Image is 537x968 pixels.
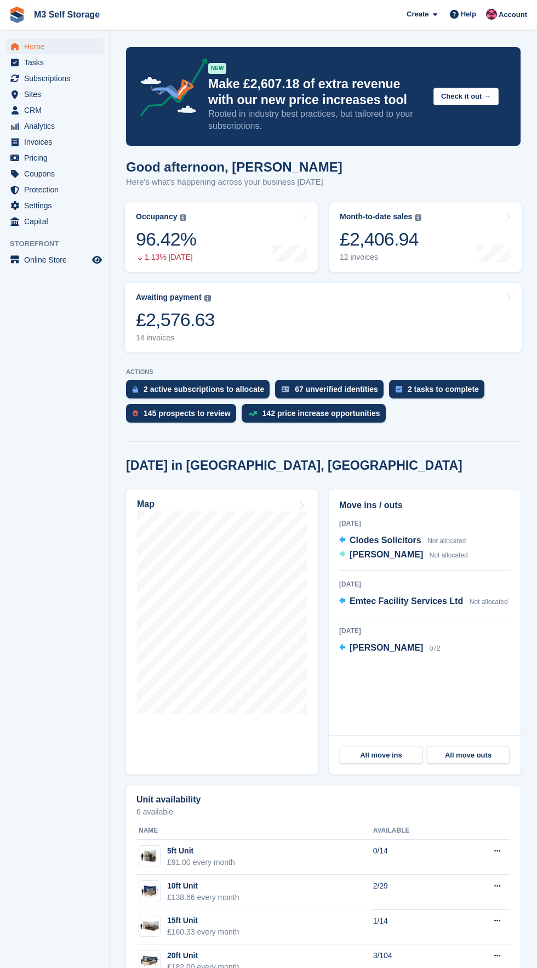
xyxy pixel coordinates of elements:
img: prospect-51fa495bee0391a8d652442698ab0144808aea92771e9ea1ae160a38d050c398.svg [133,410,138,417]
div: 67 unverified identities [295,385,378,394]
span: Not allocated [427,537,466,545]
span: Subscriptions [24,71,90,86]
div: NEW [208,63,226,74]
a: 2 active subscriptions to allocate [126,380,275,404]
th: Name [136,822,373,840]
a: [PERSON_NAME] 072 [339,641,441,656]
div: Month-to-date sales [340,212,412,221]
p: Here's what's happening across your business [DATE] [126,176,342,189]
span: CRM [24,103,90,118]
span: Help [461,9,476,20]
img: Nick Jones [486,9,497,20]
p: Make £2,607.18 of extra revenue with our new price increases tool [208,76,425,108]
span: Emtec Facility Services Ltd [350,596,463,606]
td: 1/14 [373,909,458,944]
a: menu [5,39,104,54]
span: Online Store [24,252,90,267]
a: All move ins [340,747,422,764]
div: 20ft Unit [167,950,239,961]
a: Occupancy 96.42% 1.13% [DATE] [125,202,318,272]
a: Awaiting payment £2,576.63 14 invoices [125,283,522,352]
div: Occupancy [136,212,177,221]
img: verify_identity-adf6edd0f0f0b5bbfe63781bf79b02c33cf7c696d77639b501bdc392416b5a36.svg [282,386,289,392]
div: £91.00 every month [167,857,235,868]
a: menu [5,134,104,150]
span: [PERSON_NAME] [350,550,423,559]
a: Emtec Facility Services Ltd Not allocated [339,595,508,609]
span: Home [24,39,90,54]
span: [PERSON_NAME] [350,643,423,652]
span: Coupons [24,166,90,181]
a: Month-to-date sales £2,406.94 12 invoices [329,202,522,272]
a: menu [5,166,104,181]
a: 142 price increase opportunities [242,404,391,428]
img: 125-sqft-unit.jpg [139,918,160,934]
a: All move outs [427,747,510,764]
a: menu [5,198,104,213]
div: 15ft Unit [167,915,239,926]
span: Analytics [24,118,90,134]
a: 67 unverified identities [275,380,389,404]
span: Clodes Solicitors [350,536,421,545]
a: Map [126,489,318,775]
div: £138.66 every month [167,892,239,903]
td: 2/29 [373,875,458,910]
div: 96.42% [136,228,196,250]
p: 6 available [136,808,510,816]
a: menu [5,182,104,197]
img: task-75834270c22a3079a89374b754ae025e5fb1db73e45f91037f5363f120a921f8.svg [396,386,402,392]
img: price-adjustments-announcement-icon-8257ccfd72463d97f412b2fc003d46551f7dbcb40ab6d574587a9cd5c0d94... [131,58,208,121]
div: 10ft Unit [167,880,239,892]
img: 10-ft-container.jpg [139,883,160,899]
button: Check it out → [433,88,499,106]
a: Clodes Solicitors Not allocated [339,534,466,548]
div: Awaiting payment [136,293,202,302]
a: menu [5,71,104,86]
h2: [DATE] in [GEOGRAPHIC_DATA], [GEOGRAPHIC_DATA] [126,458,462,473]
span: Not allocated [430,551,468,559]
a: Preview store [90,253,104,266]
h2: Map [137,499,155,509]
th: Available [373,822,458,840]
img: icon-info-grey-7440780725fd019a000dd9b08b2336e03edf1995a4989e88bcd33f0948082b44.svg [415,214,421,221]
span: Settings [24,198,90,213]
span: 072 [430,645,441,652]
span: Not allocated [470,598,508,606]
p: Rooted in industry best practices, but tailored to your subscriptions. [208,108,425,132]
a: menu [5,55,104,70]
h2: Move ins / outs [339,499,510,512]
a: menu [5,118,104,134]
div: 142 price increase opportunities [262,409,380,418]
div: 145 prospects to review [144,409,231,418]
img: price_increase_opportunities-93ffe204e8149a01c8c9dc8f82e8f89637d9d84a8eef4429ea346261dce0b2c0.svg [248,411,257,416]
div: £2,406.94 [340,228,421,250]
a: menu [5,103,104,118]
a: 145 prospects to review [126,404,242,428]
a: [PERSON_NAME] Not allocated [339,548,468,562]
div: £2,576.63 [136,309,215,331]
span: Invoices [24,134,90,150]
h1: Good afternoon, [PERSON_NAME] [126,160,342,174]
div: £160.33 every month [167,926,239,938]
span: Storefront [10,238,109,249]
div: 5ft Unit [167,845,235,857]
div: [DATE] [339,626,510,636]
span: Capital [24,214,90,229]
a: menu [5,87,104,102]
a: menu [5,252,104,267]
h2: Unit availability [136,795,201,805]
div: 2 tasks to complete [408,385,479,394]
span: Tasks [24,55,90,70]
td: 0/14 [373,840,458,875]
img: icon-info-grey-7440780725fd019a000dd9b08b2336e03edf1995a4989e88bcd33f0948082b44.svg [180,214,186,221]
div: 2 active subscriptions to allocate [144,385,264,394]
a: menu [5,214,104,229]
img: icon-info-grey-7440780725fd019a000dd9b08b2336e03edf1995a4989e88bcd33f0948082b44.svg [204,295,211,301]
div: 12 invoices [340,253,421,262]
a: menu [5,150,104,166]
div: 1.13% [DATE] [136,253,196,262]
img: active_subscription_to_allocate_icon-d502201f5373d7db506a760aba3b589e785aa758c864c3986d89f69b8ff3... [133,386,138,393]
img: 32-sqft-unit.jpg [139,849,160,864]
a: M3 Self Storage [30,5,104,24]
div: [DATE] [339,579,510,589]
